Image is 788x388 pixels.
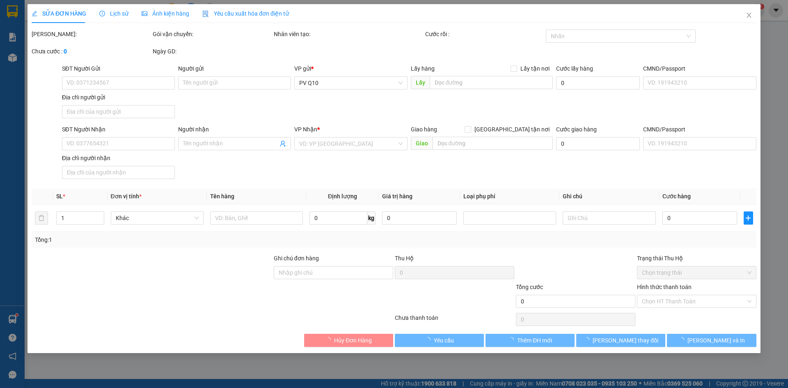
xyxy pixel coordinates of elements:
[560,188,659,204] th: Ghi chú
[411,76,430,89] span: Lấy
[99,11,105,16] span: clock-circle
[142,10,189,17] span: Ảnh kiện hàng
[744,211,753,225] button: plus
[62,154,175,163] div: Địa chỉ người nhận
[32,47,151,56] div: Chưa cước :
[395,334,484,347] button: Yêu cầu
[662,193,691,200] span: Cước hàng
[62,93,175,102] div: Địa chỉ người gửi
[687,336,745,345] span: [PERSON_NAME] và In
[643,64,756,73] div: CMND/Passport
[486,334,575,347] button: Thêm ĐH mới
[556,126,597,133] label: Cước giao hàng
[563,211,656,225] input: Ghi Chú
[584,337,593,343] span: loading
[116,212,199,224] span: Khác
[153,30,272,39] div: Gói vận chuyển:
[744,215,752,221] span: plus
[430,76,553,89] input: Dọc đường
[637,284,692,290] label: Hình thức thanh toán
[425,30,545,39] div: Cước rồi :
[367,211,376,225] span: kg
[202,11,209,17] img: icon
[99,10,128,17] span: Lịch sử
[382,193,412,200] span: Giá trị hàng
[643,125,756,134] div: CMND/Passport
[32,30,151,39] div: [PERSON_NAME]:
[395,255,414,262] span: Thu Hộ
[394,313,515,328] div: Chưa thanh toán
[295,126,318,133] span: VP Nhận
[556,137,640,150] input: Cước giao hàng
[508,337,517,343] span: loading
[556,65,593,72] label: Cước lấy hàng
[517,64,553,73] span: Lấy tận nơi
[35,211,48,225] button: delete
[678,337,687,343] span: loading
[460,188,559,204] th: Loại phụ phí
[32,10,86,17] span: SỬA ĐƠN HÀNG
[62,64,175,73] div: SĐT Người Gửi
[325,337,334,343] span: loading
[178,64,291,73] div: Người gửi
[746,12,752,18] span: close
[62,166,175,179] input: Địa chỉ của người nhận
[111,193,142,200] span: Đơn vị tính
[210,193,234,200] span: Tên hàng
[667,334,756,347] button: [PERSON_NAME] và In
[642,266,751,279] span: Chọn trạng thái
[300,77,403,89] span: PV Q10
[411,126,437,133] span: Giao hàng
[280,140,286,147] span: user-add
[202,10,289,17] span: Yêu cầu xuất hóa đơn điện tử
[471,125,553,134] span: [GEOGRAPHIC_DATA] tận nơi
[411,65,435,72] span: Lấy hàng
[142,11,147,16] span: picture
[593,336,658,345] span: [PERSON_NAME] thay đổi
[32,11,37,16] span: edit
[738,4,761,27] button: Close
[425,337,434,343] span: loading
[62,125,175,134] div: SĐT Người Nhận
[274,255,319,262] label: Ghi chú đơn hàng
[637,254,756,263] div: Trạng thái Thu Hộ
[433,137,553,150] input: Dọc đường
[517,336,552,345] span: Thêm ĐH mới
[178,125,291,134] div: Người nhận
[556,76,640,90] input: Cước lấy hàng
[304,334,393,347] button: Hủy Đơn Hàng
[35,235,304,244] div: Tổng: 1
[64,48,67,55] b: 0
[62,105,175,118] input: Địa chỉ của người gửi
[210,211,303,225] input: VD: Bàn, Ghế
[295,64,408,73] div: VP gửi
[434,336,454,345] span: Yêu cầu
[516,284,543,290] span: Tổng cước
[57,193,63,200] span: SL
[576,334,665,347] button: [PERSON_NAME] thay đổi
[411,137,433,150] span: Giao
[274,266,393,279] input: Ghi chú đơn hàng
[328,193,357,200] span: Định lượng
[153,47,272,56] div: Ngày GD:
[334,336,372,345] span: Hủy Đơn Hàng
[274,30,424,39] div: Nhân viên tạo:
